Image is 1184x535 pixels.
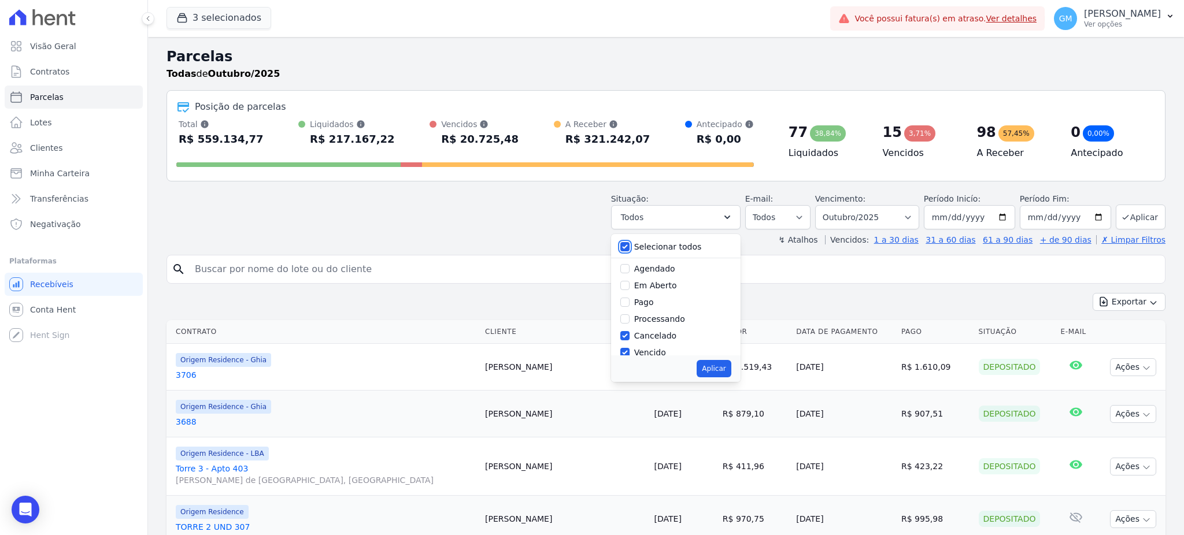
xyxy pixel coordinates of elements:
[179,118,264,130] div: Total
[166,7,271,29] button: 3 selecionados
[611,205,741,229] button: Todos
[480,391,649,437] td: [PERSON_NAME]
[208,68,280,79] strong: Outubro/2025
[924,194,980,203] label: Período Inicío:
[1045,2,1184,35] button: GM [PERSON_NAME] Ver opções
[897,344,974,391] td: R$ 1.610,09
[718,437,792,496] td: R$ 411,96
[791,391,897,437] td: [DATE]
[697,360,731,377] button: Aplicar
[179,130,264,148] div: R$ 559.134,77
[176,474,476,486] span: [PERSON_NAME] de [GEOGRAPHIC_DATA], [GEOGRAPHIC_DATA]
[1110,358,1156,376] button: Ações
[697,130,754,148] div: R$ 0,00
[815,194,865,203] label: Vencimento:
[1093,293,1165,311] button: Exportar
[5,298,143,321] a: Conta Hent
[480,320,649,344] th: Cliente
[718,344,792,391] td: R$ 1.519,43
[5,60,143,83] a: Contratos
[565,118,650,130] div: A Receber
[825,235,869,244] label: Vencidos:
[810,125,846,142] div: 38,84%
[310,130,395,148] div: R$ 217.167,22
[176,416,476,428] a: 3688
[172,262,186,276] i: search
[30,91,64,103] span: Parcelas
[718,391,792,437] td: R$ 879,10
[897,391,974,437] td: R$ 907,51
[195,100,286,114] div: Posição de parcelas
[176,447,269,460] span: Origem Residence - LBA
[791,320,897,344] th: Data de Pagamento
[480,437,649,496] td: [PERSON_NAME]
[634,314,685,324] label: Processando
[5,162,143,185] a: Minha Carteira
[634,348,666,357] label: Vencido
[12,496,39,523] div: Open Intercom Messenger
[5,86,143,109] a: Parcelas
[854,13,1037,25] span: Você possui fatura(s) em atraso.
[1020,193,1111,205] label: Período Fim:
[1059,14,1072,23] span: GM
[745,194,774,203] label: E-mail:
[791,437,897,496] td: [DATE]
[166,67,280,81] p: de
[1116,205,1165,229] button: Aplicar
[654,462,682,471] a: [DATE]
[789,123,808,142] div: 77
[634,298,654,307] label: Pago
[1110,405,1156,423] button: Ações
[176,505,249,519] span: Origem Residence
[654,514,682,523] a: [DATE]
[654,409,682,418] a: [DATE]
[883,123,902,142] div: 15
[30,278,73,290] span: Recebíveis
[5,111,143,134] a: Lotes
[983,235,1033,244] a: 61 a 90 dias
[166,46,1165,67] h2: Parcelas
[697,118,754,130] div: Antecipado
[874,235,919,244] a: 1 a 30 dias
[611,194,649,203] label: Situação:
[5,213,143,236] a: Negativação
[1084,20,1161,29] p: Ver opções
[176,353,271,367] span: Origem Residence - Ghia
[904,125,935,142] div: 3,71%
[718,320,792,344] th: Valor
[979,458,1041,474] div: Depositado
[976,123,996,142] div: 98
[1056,320,1097,344] th: E-mail
[979,511,1041,527] div: Depositado
[9,254,138,268] div: Plataformas
[883,146,959,160] h4: Vencidos
[1084,8,1161,20] p: [PERSON_NAME]
[979,406,1041,422] div: Depositado
[926,235,975,244] a: 31 a 60 dias
[1071,123,1081,142] div: 0
[1083,125,1114,142] div: 0,00%
[634,281,677,290] label: Em Aberto
[1110,510,1156,528] button: Ações
[30,117,52,128] span: Lotes
[188,258,1160,281] input: Buscar por nome do lote ou do cliente
[974,320,1056,344] th: Situação
[565,130,650,148] div: R$ 321.242,07
[976,146,1052,160] h4: A Receber
[634,264,675,273] label: Agendado
[480,344,649,391] td: [PERSON_NAME]
[5,35,143,58] a: Visão Geral
[634,242,702,251] label: Selecionar todos
[30,40,76,52] span: Visão Geral
[5,187,143,210] a: Transferências
[166,68,197,79] strong: Todas
[897,437,974,496] td: R$ 423,22
[791,344,897,391] td: [DATE]
[5,273,143,296] a: Recebíveis
[441,130,519,148] div: R$ 20.725,48
[441,118,519,130] div: Vencidos
[30,304,76,315] span: Conta Hent
[176,521,476,533] a: TORRE 2 UND 307
[5,136,143,159] a: Clientes
[1071,146,1146,160] h4: Antecipado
